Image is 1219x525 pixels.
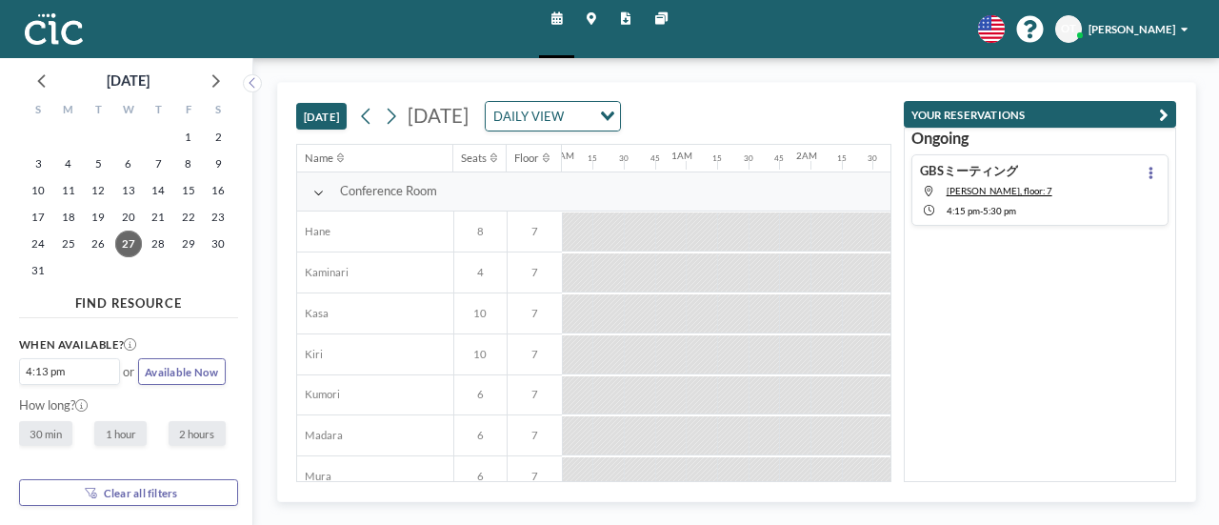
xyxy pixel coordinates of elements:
span: Thursday, August 14, 2025 [145,177,171,204]
span: 7 [508,307,562,320]
img: organization-logo [25,13,83,45]
span: Clear all filters [104,487,178,499]
span: Sunday, August 3, 2025 [25,151,51,177]
h4: FIND RESOURCE [19,289,238,311]
label: 30 min [19,421,73,446]
div: S [24,99,53,124]
button: [DATE] [296,103,346,130]
span: [PERSON_NAME] [1089,23,1175,35]
span: 7 [508,348,562,361]
span: Sunday, August 24, 2025 [25,231,51,257]
div: S [203,99,232,124]
span: Friday, August 8, 2025 [175,151,202,177]
label: 1 hour [94,421,147,446]
span: OT [1061,22,1076,35]
span: Thursday, August 28, 2025 [145,231,171,257]
span: 5:30 PM [983,205,1016,216]
span: or [123,364,134,379]
span: Sunday, August 10, 2025 [25,177,51,204]
span: Hane [297,225,330,238]
span: Kaminari [297,266,349,279]
span: 4:15 PM [947,205,980,216]
span: 6 [454,429,507,442]
span: [DATE] [408,104,469,127]
div: W [113,99,143,124]
div: 30 [744,153,753,163]
span: Mura [297,470,331,483]
div: 45 [774,153,784,163]
span: 7 [508,225,562,238]
span: Kumori [297,388,340,401]
span: Saturday, August 16, 2025 [205,177,231,204]
span: Monday, August 11, 2025 [55,177,82,204]
span: 4:13 pm [24,364,69,379]
span: 7 [508,429,562,442]
span: 8 [454,225,507,238]
div: Seats [461,151,487,165]
span: Friday, August 22, 2025 [175,204,202,231]
span: Tuesday, August 5, 2025 [85,151,111,177]
span: Sunday, August 31, 2025 [25,257,51,284]
span: - [980,205,983,216]
div: Floor [514,151,539,165]
label: 2 hours [169,421,226,446]
div: 2AM [796,150,817,161]
div: 30 [868,153,877,163]
span: Saturday, August 23, 2025 [205,204,231,231]
span: 10 [454,307,507,320]
button: Clear all filters [19,479,238,506]
span: Friday, August 15, 2025 [175,177,202,204]
div: 30 [619,153,629,163]
label: How long? [19,397,88,413]
span: Wednesday, August 6, 2025 [115,151,142,177]
h3: Specify resource [19,466,226,479]
span: Monday, August 18, 2025 [55,204,82,231]
span: Tuesday, August 12, 2025 [85,177,111,204]
div: T [143,99,172,124]
div: Search for option [486,102,620,131]
div: [DATE] [107,68,150,94]
span: 7 [508,388,562,401]
span: 6 [454,470,507,483]
span: Monday, August 25, 2025 [55,231,82,257]
span: Saturday, August 9, 2025 [205,151,231,177]
span: Tuesday, August 26, 2025 [85,231,111,257]
div: 15 [588,153,597,163]
div: T [84,99,113,124]
div: Search for option [20,359,120,384]
span: 7 [508,470,562,483]
div: 45 [650,153,660,163]
span: Friday, August 1, 2025 [175,124,202,151]
span: Saturday, August 2, 2025 [205,124,231,151]
div: F [173,99,203,124]
span: Kiri [297,348,323,361]
span: Sunday, August 17, 2025 [25,204,51,231]
span: Thursday, August 7, 2025 [145,151,171,177]
span: Thursday, August 21, 2025 [145,204,171,231]
h4: GBSミーティング [920,163,1018,178]
span: Monday, August 4, 2025 [55,151,82,177]
span: Available Now [145,366,218,378]
span: Conference Room [340,183,437,198]
span: 10 [454,348,507,361]
span: Wednesday, August 13, 2025 [115,177,142,204]
span: Friday, August 29, 2025 [175,231,202,257]
div: 1AM [671,150,692,161]
div: M [53,99,83,124]
h3: Ongoing [911,129,1169,148]
input: Search for option [569,106,589,127]
div: Name [305,151,333,165]
span: Yuki, floor: 7 [947,185,1052,196]
span: Madara [297,429,343,442]
span: DAILY VIEW [490,106,567,127]
span: Wednesday, August 20, 2025 [115,204,142,231]
span: Kasa [297,307,329,320]
div: 15 [837,153,847,163]
span: 7 [508,266,562,279]
span: 4 [454,266,507,279]
span: 6 [454,388,507,401]
button: YOUR RESERVATIONS [904,101,1176,128]
button: Available Now [138,358,226,385]
span: Saturday, August 30, 2025 [205,231,231,257]
span: Tuesday, August 19, 2025 [85,204,111,231]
